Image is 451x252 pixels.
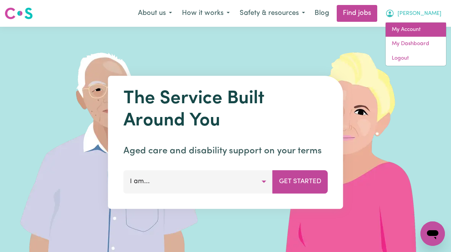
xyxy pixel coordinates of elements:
[386,37,446,51] a: My Dashboard
[123,88,328,132] h1: The Service Built Around You
[177,5,235,21] button: How it works
[337,5,377,22] a: Find jobs
[123,144,328,158] p: Aged care and disability support on your terms
[5,7,33,20] img: Careseekers logo
[380,5,446,21] button: My Account
[133,5,177,21] button: About us
[5,5,33,22] a: Careseekers logo
[397,10,441,18] span: [PERSON_NAME]
[386,23,446,37] a: My Account
[385,22,446,66] div: My Account
[420,221,445,246] iframe: Button to launch messaging window
[386,51,446,66] a: Logout
[310,5,334,22] a: Blog
[123,170,273,193] button: I am...
[273,170,328,193] button: Get Started
[235,5,310,21] button: Safety & resources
